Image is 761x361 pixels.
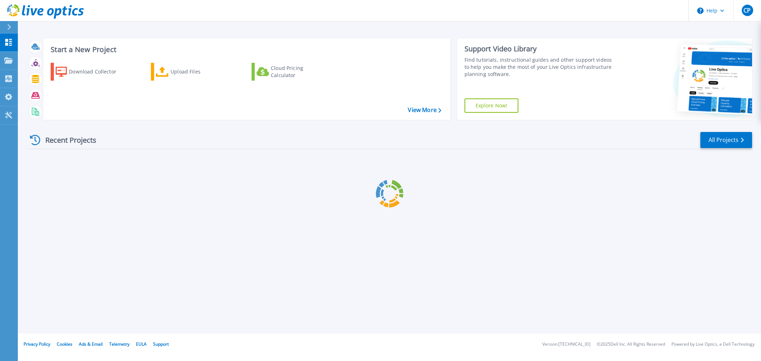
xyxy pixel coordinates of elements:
[51,46,441,54] h3: Start a New Project
[153,341,169,347] a: Support
[671,342,755,347] li: Powered by Live Optics, a Dell Technology
[542,342,590,347] li: Version: [TECHNICAL_ID]
[109,341,130,347] a: Telemetry
[27,131,106,149] div: Recent Projects
[69,65,126,79] div: Download Collector
[151,63,230,81] a: Upload Files
[171,65,228,79] div: Upload Files
[408,107,441,113] a: View More
[57,341,72,347] a: Cookies
[744,7,751,13] span: CP
[465,44,616,54] div: Support Video Library
[465,98,519,113] a: Explore Now!
[465,56,616,78] div: Find tutorials, instructional guides and other support videos to help you make the most of your L...
[700,132,752,148] a: All Projects
[79,341,103,347] a: Ads & Email
[51,63,130,81] a: Download Collector
[24,341,50,347] a: Privacy Policy
[597,342,665,347] li: © 2025 Dell Inc. All Rights Reserved
[136,341,147,347] a: EULA
[252,63,331,81] a: Cloud Pricing Calculator
[271,65,328,79] div: Cloud Pricing Calculator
